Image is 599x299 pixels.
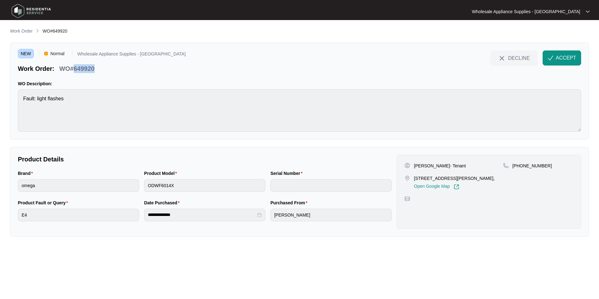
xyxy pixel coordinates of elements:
input: Product Fault or Query [18,209,139,221]
p: WO Description: [18,81,581,87]
input: Serial Number [270,179,392,192]
input: Product Model [144,179,265,192]
p: [PERSON_NAME]- Tenant [414,163,466,169]
p: Wholesale Appliance Supplies - [GEOGRAPHIC_DATA] [77,52,186,58]
p: Product Details [18,155,392,164]
p: Work Order: [18,64,54,73]
p: Work Order [10,28,33,34]
a: Open Google Map [414,184,459,190]
img: map-pin [404,196,410,202]
p: [STREET_ADDRESS][PERSON_NAME], [414,175,495,181]
button: check-IconACCEPT [543,50,581,66]
span: DECLINE [508,55,530,61]
p: WO#649920 [59,64,94,73]
img: dropdown arrow [586,10,590,13]
label: Date Purchased [144,200,182,206]
img: check-Icon [548,55,553,61]
img: close-Icon [498,55,506,62]
span: ACCEPT [556,54,576,62]
img: map-pin [503,163,509,168]
textarea: Fault: light flashes [18,89,581,132]
label: Product Model [144,170,180,176]
label: Product Fault or Query [18,200,70,206]
label: Serial Number [270,170,305,176]
img: Link-External [454,184,459,190]
p: [PHONE_NUMBER] [513,163,552,169]
img: map-pin [404,175,410,181]
input: Brand [18,179,139,192]
img: user-pin [404,163,410,168]
label: Purchased From [270,200,310,206]
img: Vercel Logo [44,52,48,55]
img: chevron-right [35,28,40,33]
img: residentia service logo [9,2,53,20]
span: Normal [48,49,67,58]
input: Date Purchased [148,212,256,218]
button: close-IconDECLINE [490,50,538,66]
input: Purchased From [270,209,392,221]
p: Wholesale Appliance Supplies - [GEOGRAPHIC_DATA] [472,8,580,15]
span: WO#649920 [43,29,67,34]
span: NEW [18,49,34,58]
label: Brand [18,170,35,176]
a: Work Order [9,28,34,35]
